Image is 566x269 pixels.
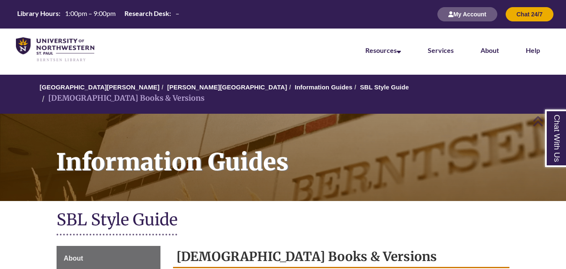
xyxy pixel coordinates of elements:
[365,46,401,54] a: Resources
[428,46,454,54] a: Services
[40,92,204,104] li: [DEMOGRAPHIC_DATA] Books & Versions
[167,84,287,91] a: [PERSON_NAME][GEOGRAPHIC_DATA]
[176,9,179,17] span: –
[14,9,183,19] table: Hours Today
[481,46,499,54] a: About
[526,46,540,54] a: Help
[47,114,566,190] h1: Information Guides
[14,9,62,18] th: Library Hours:
[173,246,509,268] h2: [DEMOGRAPHIC_DATA] Books & Versions
[506,7,553,21] button: Chat 24/7
[40,84,160,91] a: [GEOGRAPHIC_DATA][PERSON_NAME]
[532,115,564,127] a: Back to Top
[14,9,183,20] a: Hours Today
[57,209,509,232] h1: SBL Style Guide
[64,255,83,262] span: About
[16,37,94,62] img: UNWSP Library Logo
[437,7,497,21] button: My Account
[360,84,408,91] a: SBL Style Guide
[506,10,553,18] a: Chat 24/7
[437,10,497,18] a: My Account
[295,84,353,91] a: Information Guides
[65,9,116,17] span: 1:00pm – 9:00pm
[121,9,172,18] th: Research Desk:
